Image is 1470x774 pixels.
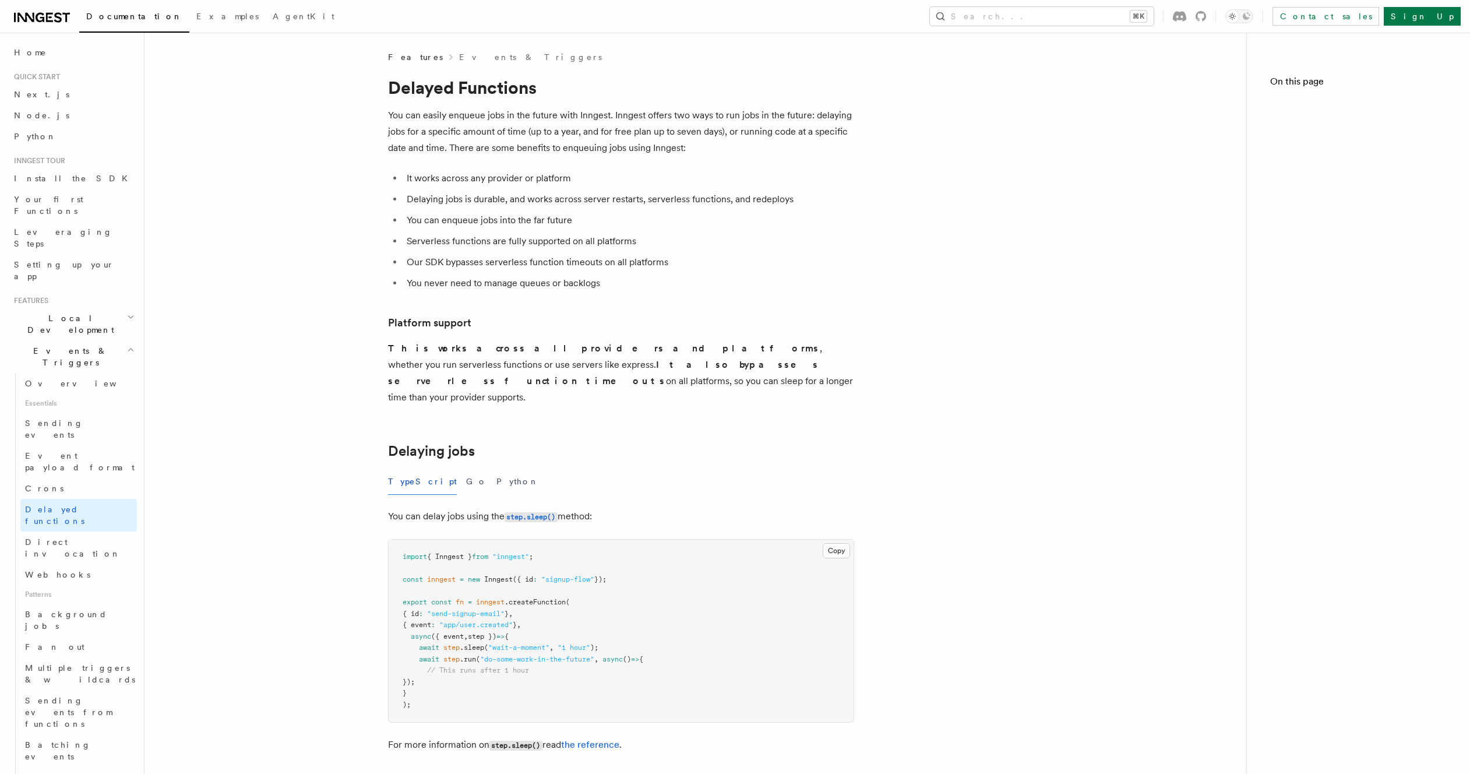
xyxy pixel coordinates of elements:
span: Delayed functions [25,505,84,526]
span: await [419,655,439,663]
span: Essentials [20,394,137,413]
span: = [468,598,472,606]
span: export [403,598,427,606]
span: "do-some-work-in-the-future" [480,655,594,663]
span: Python [14,132,57,141]
span: Examples [196,12,259,21]
a: Setting up your app [9,254,137,287]
a: Python [9,126,137,147]
span: }); [594,575,607,583]
span: , [549,643,554,652]
span: "app/user.created" [439,621,513,629]
code: step.sleep() [489,741,542,751]
span: , [464,632,468,641]
span: Event payload format [25,451,135,472]
a: Home [9,42,137,63]
span: { event [403,621,431,629]
span: } [505,610,509,618]
span: => [496,632,505,641]
li: Delaying jobs is durable, and works across server restarts, serverless functions, and redeploys [403,191,854,207]
li: You can enqueue jobs into the far future [403,212,854,228]
code: step.sleep() [505,512,558,522]
span: import [403,553,427,561]
li: Our SDK bypasses serverless function timeouts on all platforms [403,254,854,270]
span: await [419,643,439,652]
span: Sending events [25,418,83,439]
span: } [513,621,517,629]
h1: Delayed Functions [388,77,854,98]
a: Documentation [79,3,189,33]
span: Multiple triggers & wildcards [25,663,135,684]
span: Quick start [9,72,60,82]
a: Event payload format [20,445,137,478]
span: => [631,655,639,663]
p: You can easily enqueue jobs in the future with Inngest. Inngest offers two ways to run jobs in th... [388,107,854,156]
a: AgentKit [266,3,341,31]
span: : [431,621,435,629]
span: , [594,655,598,663]
span: new [468,575,480,583]
button: Python [496,469,539,495]
a: Node.js [9,105,137,126]
li: It works across any provider or platform [403,170,854,187]
a: Platform support [388,315,471,331]
span: fn [456,598,464,606]
span: ); [403,701,411,709]
a: Batching events [20,734,137,767]
strong: This works across all providers and platforms [388,343,820,354]
span: = [460,575,464,583]
a: Sending events from functions [20,690,137,734]
button: Copy [823,543,850,558]
span: Your first Functions [14,195,83,216]
span: Fan out [25,642,84,652]
span: Features [9,296,48,305]
span: Inngest [484,575,513,583]
button: Events & Triggers [9,340,137,373]
span: , [509,610,513,618]
span: Setting up your app [14,260,114,281]
a: Direct invocation [20,532,137,564]
span: } [403,689,407,697]
button: Go [466,469,487,495]
a: Overview [20,373,137,394]
a: Your first Functions [9,189,137,221]
span: Local Development [9,312,127,336]
a: Delaying jobs [388,443,475,459]
span: () [623,655,631,663]
p: For more information on read . [388,737,854,754]
a: step.sleep() [505,511,558,522]
span: Sending events from functions [25,696,112,729]
a: Install the SDK [9,168,137,189]
a: Background jobs [20,604,137,636]
a: Next.js [9,84,137,105]
span: from [472,553,488,561]
button: Local Development [9,308,137,340]
span: Leveraging Steps [14,227,112,248]
span: "1 hour" [558,643,590,652]
span: ({ event [431,632,464,641]
span: { Inngest } [427,553,472,561]
a: Sign Up [1384,7,1461,26]
span: .sleep [460,643,484,652]
span: inngest [476,598,505,606]
a: Leveraging Steps [9,221,137,254]
span: .run [460,655,476,663]
a: Crons [20,478,137,499]
span: const [403,575,423,583]
span: ); [590,643,598,652]
a: Fan out [20,636,137,657]
span: const [431,598,452,606]
button: TypeScript [388,469,457,495]
span: Overview [25,379,145,388]
span: inngest [427,575,456,583]
p: , whether you run serverless functions or use servers like express. on all platforms, so you can ... [388,340,854,406]
a: the reference [561,739,619,750]
a: Examples [189,3,266,31]
span: { id [403,610,419,618]
a: Events & Triggers [459,51,602,63]
a: Contact sales [1272,7,1379,26]
span: AgentKit [273,12,334,21]
span: step [443,655,460,663]
span: ; [529,553,533,561]
span: Documentation [86,12,182,21]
